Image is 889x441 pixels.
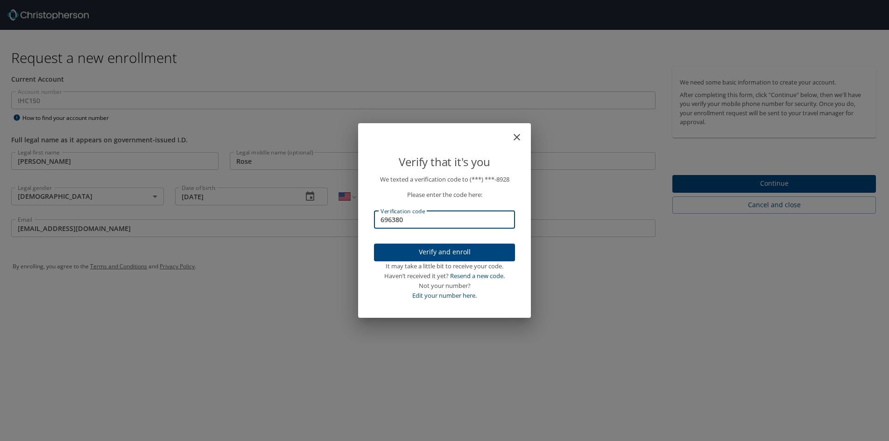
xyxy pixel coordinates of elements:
a: Edit your number here. [412,291,477,300]
button: Verify and enroll [374,244,515,262]
p: Please enter the code here: [374,190,515,200]
p: We texted a verification code to (***) ***- 8928 [374,175,515,184]
div: Haven’t received it yet? [374,271,515,281]
a: Resend a new code. [450,272,505,280]
div: It may take a little bit to receive your code. [374,261,515,271]
div: Not your number? [374,281,515,291]
button: close [516,127,527,138]
p: Verify that it's you [374,153,515,171]
span: Verify and enroll [381,246,508,258]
